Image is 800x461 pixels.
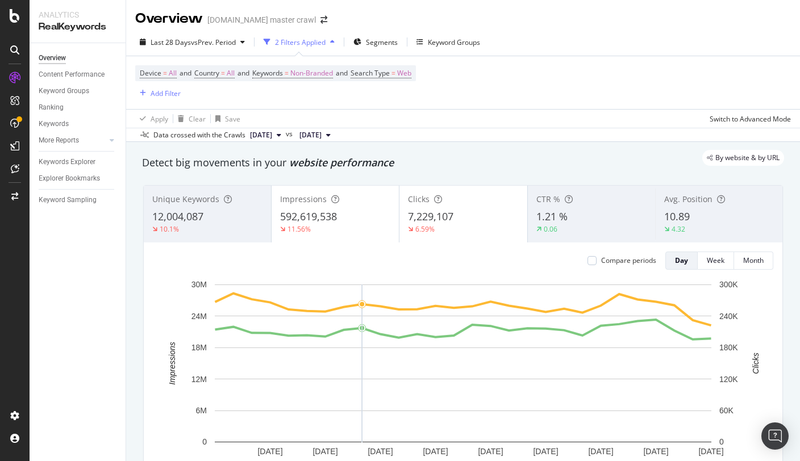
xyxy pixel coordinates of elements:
text: 12M [191,375,207,384]
a: Keywords [39,118,118,130]
span: and [180,68,191,78]
span: = [163,68,167,78]
span: = [391,68,395,78]
button: Save [211,110,240,128]
text: 120K [719,375,738,384]
text: Clicks [751,353,760,374]
a: Overview [39,52,118,64]
div: Month [743,255,764,265]
button: Last 28 DaysvsPrev. Period [135,33,249,51]
div: Week [707,255,724,265]
span: and [238,68,249,78]
div: 2 Filters Applied [275,37,326,47]
span: 10.89 [664,209,690,223]
span: By website & by URL [715,154,780,161]
text: [DATE] [312,447,338,456]
div: Explorer Bookmarks [39,173,100,185]
text: [DATE] [423,447,448,456]
a: Explorer Bookmarks [39,173,118,185]
text: [DATE] [588,447,613,456]
div: Analytics [39,9,116,20]
span: Last 28 Days [151,37,191,47]
text: [DATE] [698,447,723,456]
span: Device [140,68,161,78]
a: Keywords Explorer [39,156,118,168]
div: [DOMAIN_NAME] master crawl [207,14,316,26]
span: Clicks [408,194,430,204]
span: CTR % [536,194,560,204]
div: 10.1% [160,224,179,234]
button: Keyword Groups [412,33,485,51]
span: 12,004,087 [152,209,203,223]
span: vs Prev. Period [191,37,236,47]
div: Data crossed with the Crawls [153,130,245,140]
div: Open Intercom Messenger [761,422,789,450]
span: Avg. Position [664,194,713,204]
button: Add Filter [135,86,181,100]
span: All [227,65,235,81]
span: Country [194,68,219,78]
div: RealKeywords [39,20,116,33]
div: Apply [151,114,168,124]
div: Keywords [39,118,69,130]
text: [DATE] [533,447,558,456]
span: Segments [366,37,398,47]
span: Search Type [351,68,390,78]
span: vs [286,129,295,139]
text: Impressions [168,342,177,384]
div: 4.32 [672,224,685,234]
button: [DATE] [295,128,335,142]
div: Keyword Groups [428,37,480,47]
div: arrow-right-arrow-left [320,16,327,24]
button: Clear [173,110,206,128]
span: = [285,68,289,78]
a: Keyword Groups [39,85,118,97]
button: Month [734,252,773,270]
div: Keyword Sampling [39,194,97,206]
a: More Reports [39,135,106,146]
span: = [221,68,225,78]
div: legacy label [702,150,784,166]
button: Week [698,252,734,270]
div: Ranking [39,102,64,114]
button: Day [665,252,698,270]
span: Web [397,65,411,81]
div: Overview [135,9,203,28]
button: Apply [135,110,168,128]
span: 592,619,538 [280,209,337,223]
div: 6.59% [415,224,435,234]
a: Content Performance [39,69,118,81]
div: Keyword Groups [39,85,89,97]
span: Unique Keywords [152,194,219,204]
div: Save [225,114,240,124]
a: Ranking [39,102,118,114]
text: 18M [191,343,207,352]
text: 24M [191,312,207,321]
text: [DATE] [257,447,282,456]
span: and [336,68,348,78]
div: Day [675,255,688,265]
button: Switch to Advanced Mode [705,110,791,128]
div: More Reports [39,135,79,146]
text: [DATE] [478,447,503,456]
div: Keywords Explorer [39,156,95,168]
div: Compare periods [601,255,656,265]
text: [DATE] [643,447,668,456]
div: Add Filter [151,89,181,98]
text: 60K [719,406,734,415]
div: Switch to Advanced Mode [710,114,791,124]
text: 0 [202,437,207,446]
span: All [169,65,177,81]
text: 240K [719,312,738,321]
text: 6M [196,406,207,415]
span: 2025 Sep. 8th [299,130,322,140]
span: 2025 Oct. 6th [250,130,272,140]
text: 0 [719,437,724,446]
span: Non-Branded [290,65,333,81]
text: 30M [191,280,207,289]
span: 1.21 % [536,209,568,223]
span: 7,229,107 [408,209,453,223]
span: Impressions [280,194,327,204]
text: 180K [719,343,738,352]
button: 2 Filters Applied [259,33,339,51]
